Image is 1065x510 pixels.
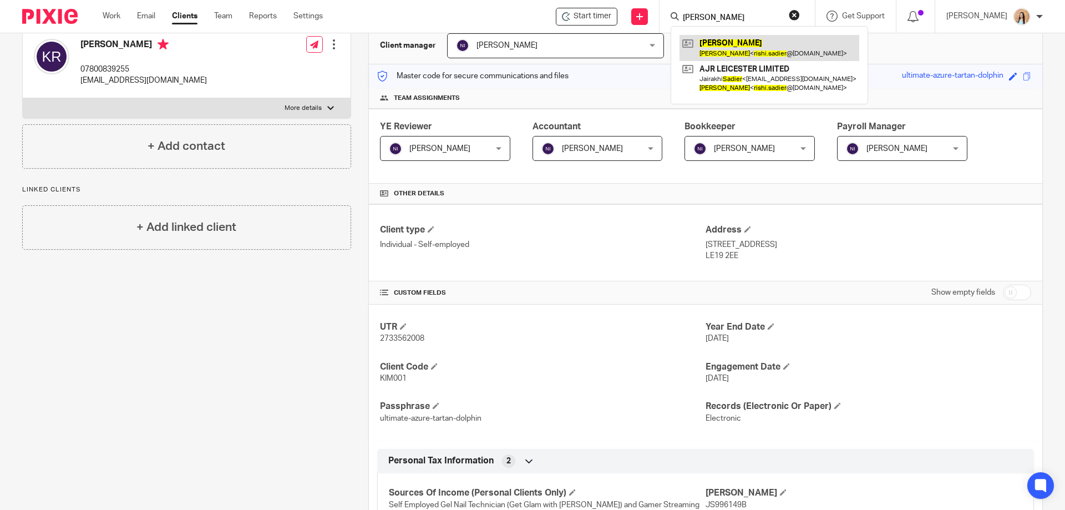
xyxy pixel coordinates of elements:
[377,70,569,82] p: Master code for secure communications and files
[1013,8,1031,26] img: Linkedin%20Posts%20-%20Client%20success%20stories%20(1).png
[137,11,155,22] a: Email
[866,145,927,153] span: [PERSON_NAME]
[103,11,120,22] a: Work
[80,75,207,86] p: [EMAIL_ADDRESS][DOMAIN_NAME]
[380,122,432,131] span: YE Reviewer
[80,39,207,53] h4: [PERSON_NAME]
[409,145,470,153] span: [PERSON_NAME]
[706,401,1031,412] h4: Records (Electronic Or Paper)
[706,501,747,509] span: JS996149B
[506,456,511,467] span: 2
[380,361,706,373] h4: Client Code
[380,289,706,297] h4: CUSTOM FIELDS
[706,321,1031,333] h4: Year End Date
[456,39,469,52] img: svg%3E
[706,335,729,342] span: [DATE]
[214,11,232,22] a: Team
[148,138,225,155] h4: + Add contact
[541,142,555,155] img: svg%3E
[22,185,351,194] p: Linked clients
[380,40,436,51] h3: Client manager
[394,189,444,198] span: Other details
[532,122,581,131] span: Accountant
[706,375,729,382] span: [DATE]
[80,64,207,75] p: 07800839255
[706,224,1031,236] h4: Address
[846,142,859,155] img: svg%3E
[22,9,78,24] img: Pixie
[714,145,775,153] span: [PERSON_NAME]
[34,39,69,74] img: svg%3E
[946,11,1007,22] p: [PERSON_NAME]
[706,239,1031,250] p: [STREET_ADDRESS]
[172,11,197,22] a: Clients
[789,9,800,21] button: Clear
[388,455,494,467] span: Personal Tax Information
[476,42,537,49] span: [PERSON_NAME]
[706,415,741,422] span: Electronic
[293,11,323,22] a: Settings
[556,8,617,26] div: Kim Remington
[684,122,736,131] span: Bookkeeper
[158,39,169,50] i: Primary
[562,145,623,153] span: [PERSON_NAME]
[842,12,885,20] span: Get Support
[380,375,407,382] span: KIM001
[380,335,424,342] span: 2733562008
[380,321,706,333] h4: UTR
[380,224,706,236] h4: Client type
[706,250,1031,261] p: LE19 2EE
[574,11,611,22] span: Start timer
[380,401,706,412] h4: Passphrase
[902,70,1003,83] div: ultimate-azure-tartan-dolphin
[249,11,277,22] a: Reports
[389,142,402,155] img: svg%3E
[380,415,481,422] span: ultimate-azure-tartan-dolphin
[706,487,1022,499] h4: [PERSON_NAME]
[394,94,460,103] span: Team assignments
[693,142,707,155] img: svg%3E
[389,487,706,499] h4: Sources Of Income (Personal Clients Only)
[837,122,906,131] span: Payroll Manager
[931,287,995,298] label: Show empty fields
[706,361,1031,373] h4: Engagement Date
[285,104,322,113] p: More details
[380,239,706,250] p: Individual - Self-employed
[136,219,236,236] h4: + Add linked client
[682,13,782,23] input: Search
